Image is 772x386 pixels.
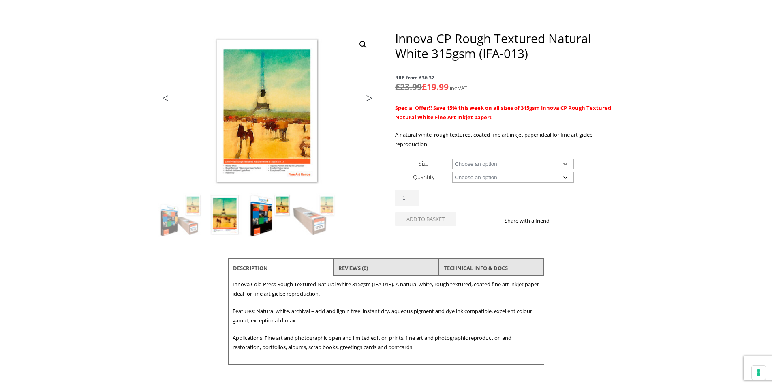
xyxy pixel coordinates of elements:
button: Your consent preferences for tracking technologies [752,366,766,380]
bdi: 19.99 [422,81,449,92]
input: Product quantity [395,190,419,206]
span: £ [395,81,400,92]
bdi: 23.99 [395,81,422,92]
h1: Innova CP Rough Textured Natural White 315gsm (IFA-013) [395,31,614,61]
img: facebook sharing button [559,217,566,224]
span: RRP from £36.32 [395,73,614,82]
img: Innova CP Rough Textured Natural White 315gsm (IFA-013) [158,193,202,237]
p: Share with a friend [505,216,559,225]
a: Reviews (0) [338,261,368,275]
p: A natural white, rough textured, coated fine art inkjet paper ideal for fine art giclée reproduct... [395,130,614,149]
button: Add to basket [395,212,456,226]
span: £ [422,81,427,92]
label: Size [419,160,429,167]
p: Features: Natural white, archival – acid and lignin free, instant dry, aqueous pigment and dye in... [233,307,540,325]
label: Quantity [413,173,434,181]
img: twitter sharing button [569,217,575,224]
img: Innova CP Rough Textured Natural White 315gsm (IFA-013) - Image 2 [203,193,247,237]
img: email sharing button [579,217,585,224]
a: View full-screen image gallery [356,37,370,52]
span: Special Offer!! Save 15% this week on all sizes of 315gsm Innova CP Rough Textured Natural White ... [395,104,611,121]
a: Description [233,261,268,275]
img: Innova CP Rough Textured Natural White 315gsm (IFA-013) - Image 4 [292,193,336,237]
a: TECHNICAL INFO & DOCS [444,261,508,275]
p: Applications: Fine art and photographic open and limited edition prints, fine art and photographi... [233,333,540,352]
img: Innova CP Rough Textured Natural White 315gsm (IFA-013) - Image 3 [248,193,291,237]
p: Innova Cold Press Rough Textured Natural White 315gsm (IFA-013). A natural white, rough textured,... [233,280,540,298]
